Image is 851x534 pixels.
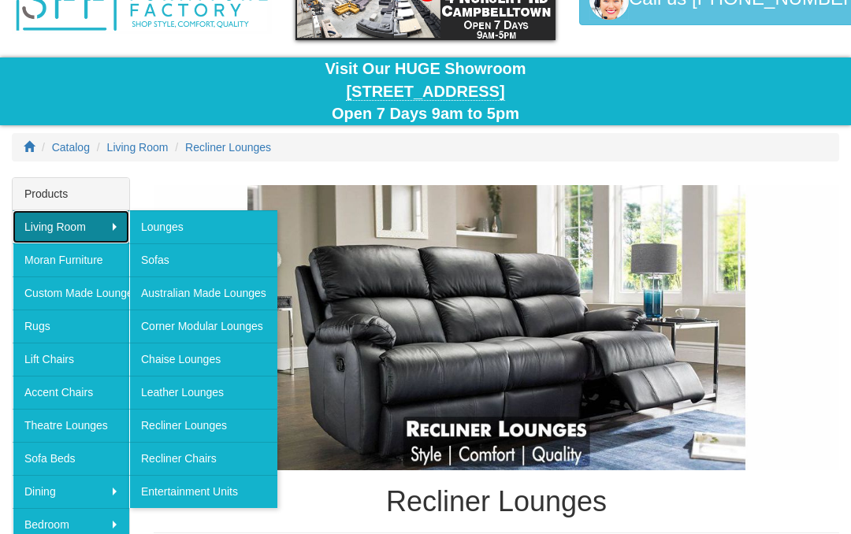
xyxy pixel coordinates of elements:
[129,243,277,276] a: Sofas
[13,442,129,475] a: Sofa Beds
[129,310,277,343] a: Corner Modular Lounges
[13,376,129,409] a: Accent Chairs
[154,486,839,517] h1: Recliner Lounges
[13,178,129,210] div: Products
[154,185,839,471] img: Recliner Lounges
[13,243,129,276] a: Moran Furniture
[52,141,90,154] a: Catalog
[13,475,129,508] a: Dining
[129,409,277,442] a: Recliner Lounges
[107,141,169,154] a: Living Room
[12,57,839,125] div: Visit Our HUGE Showroom Open 7 Days 9am to 5pm
[129,276,277,310] a: Australian Made Lounges
[129,343,277,376] a: Chaise Lounges
[13,409,129,442] a: Theatre Lounges
[13,343,129,376] a: Lift Chairs
[129,376,277,409] a: Leather Lounges
[129,210,277,243] a: Lounges
[129,442,277,475] a: Recliner Chairs
[129,475,277,508] a: Entertainment Units
[13,310,129,343] a: Rugs
[13,276,129,310] a: Custom Made Lounges
[13,210,129,243] a: Living Room
[185,141,271,154] a: Recliner Lounges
